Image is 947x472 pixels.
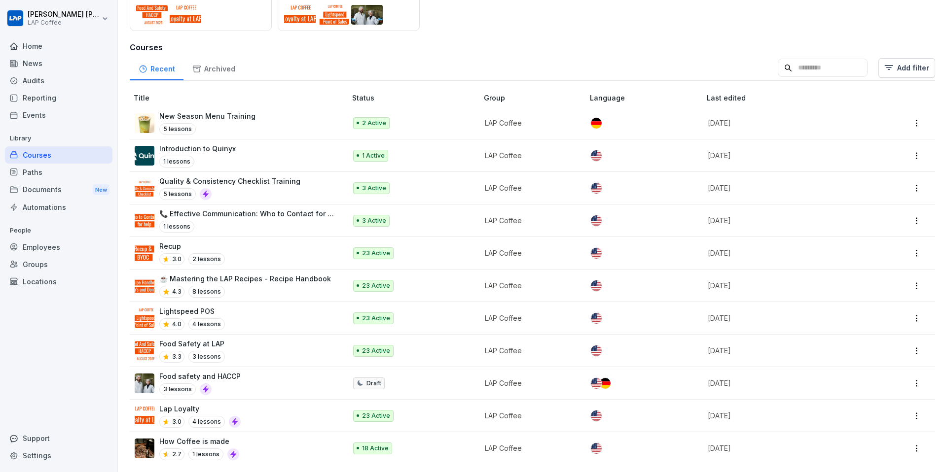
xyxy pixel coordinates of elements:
div: Support [5,430,112,447]
p: [PERSON_NAME] [PERSON_NAME] [28,10,100,19]
img: us.svg [591,183,602,194]
p: [DATE] [708,443,865,453]
img: f50nzvx4ss32m6aoab4l0s5i.png [135,406,154,426]
p: Introduction to Quinyx [159,143,236,154]
p: ☕ Mastering the LAP Recipes - Recipe Handbook [159,273,331,284]
p: 1 lessons [159,221,194,233]
a: Automations [5,199,112,216]
img: us.svg [591,248,602,259]
a: Paths [5,164,112,181]
img: u50ha5qsz9j9lbpw4znzdcj5.png [135,243,154,263]
p: LAP Coffee [485,150,574,161]
div: Documents [5,181,112,199]
p: [DATE] [708,280,865,291]
img: qpz5f7h4u24zni0s6wvcke94.png [135,113,154,133]
p: 1 lessons [159,156,194,168]
img: us.svg [591,345,602,356]
p: LAP Coffee [485,215,574,226]
p: LAP Coffee [485,378,574,388]
img: mybhhgjp8lky8t0zqxkj1o55.png [135,276,154,296]
p: LAP Coffee [485,248,574,258]
p: 23 Active [362,249,390,258]
img: np8timnq3qj8z7jdjwtlli73.png [135,373,154,393]
p: LAP Coffee [485,183,574,193]
img: us.svg [591,280,602,291]
p: 4.0 [172,320,182,329]
img: us.svg [591,313,602,324]
img: de.svg [591,118,602,129]
img: x361whyuq7nogn2y6dva7jo9.png [135,341,154,361]
p: Title [134,93,348,103]
p: 23 Active [362,411,390,420]
img: qrsn5oqfx1mz17aa8megk5xl.png [135,438,154,458]
p: 3 Active [362,216,386,225]
a: Events [5,106,112,124]
img: de.svg [600,378,611,389]
a: Audits [5,72,112,89]
p: Last edited [707,93,877,103]
p: 1 lessons [188,448,223,460]
a: Recent [130,55,183,80]
p: 5 lessons [159,123,196,135]
p: Status [352,93,480,103]
a: DocumentsNew [5,181,112,199]
p: 5 lessons [159,188,196,200]
a: Groups [5,256,112,273]
p: How Coffee is made [159,436,239,446]
img: qkupkel8ug92vzd4osfsfnj7.png [135,211,154,231]
p: LAP Coffee [485,313,574,323]
p: [DATE] [708,378,865,388]
p: [DATE] [708,345,865,356]
p: LAP Coffee [485,280,574,291]
a: News [5,55,112,72]
p: 23 Active [362,346,390,355]
img: us.svg [591,410,602,421]
img: us.svg [591,150,602,161]
p: Library [5,131,112,146]
p: 3 lessons [188,351,225,363]
img: us.svg [591,443,602,454]
div: Courses [5,146,112,164]
p: 3.3 [172,352,182,361]
p: 8 lessons [188,286,225,298]
a: Settings [5,447,112,464]
p: [DATE] [708,313,865,323]
p: Recup [159,241,225,251]
p: [DATE] [708,215,865,226]
p: [DATE] [708,118,865,128]
p: [DATE] [708,183,865,193]
a: Archived [183,55,244,80]
img: j1d2w35kw1z0c1my45yjpq83.png [135,308,154,328]
p: 4 lessons [188,416,225,428]
p: LAP Coffee [485,345,574,356]
p: 4 lessons [188,318,225,330]
a: Home [5,37,112,55]
button: Add filter [878,58,935,78]
a: Locations [5,273,112,290]
p: Language [590,93,703,103]
img: u6o1x6ymd5brm0ufhs24j8ux.png [135,178,154,198]
img: us.svg [591,378,602,389]
img: ckdyadu5chsm5mkruzybz4ro.png [135,146,154,166]
p: Food safety and HACCP [159,371,241,381]
a: Reporting [5,89,112,106]
p: Food Safety at LAP [159,338,225,349]
p: Draft [366,379,381,388]
p: LAP Coffee [485,410,574,421]
p: 2 Active [362,119,386,128]
p: 1 Active [362,151,385,160]
p: [DATE] [708,248,865,258]
h3: Courses [130,41,935,53]
div: New [93,184,109,196]
p: 4.3 [172,287,182,296]
p: 18 Active [362,444,389,453]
